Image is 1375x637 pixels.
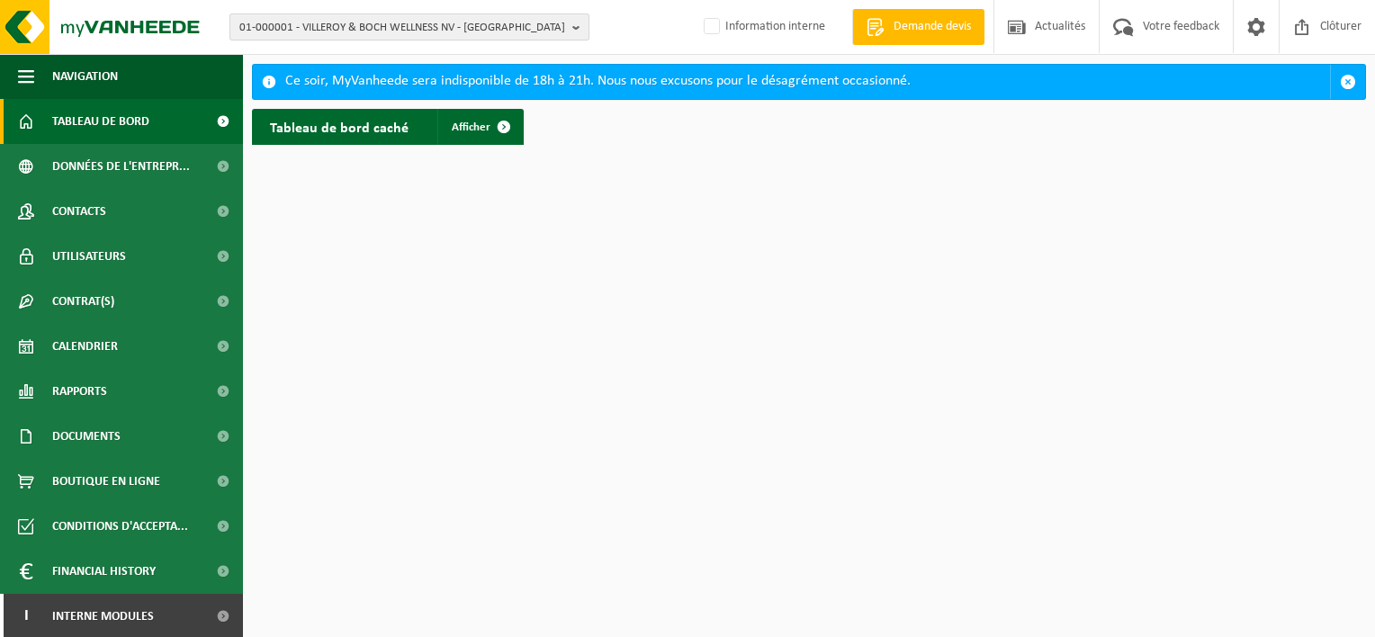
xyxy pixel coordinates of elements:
span: Afficher [452,121,490,133]
span: Contrat(s) [52,279,114,324]
span: Navigation [52,54,118,99]
span: Utilisateurs [52,234,126,279]
span: Financial History [52,549,156,594]
span: Calendrier [52,324,118,369]
span: Boutique en ligne [52,459,160,504]
span: Contacts [52,189,106,234]
span: Données de l'entrepr... [52,144,190,189]
span: Conditions d'accepta... [52,504,188,549]
a: Demande devis [852,9,984,45]
span: 01-000001 - VILLEROY & BOCH WELLNESS NV - [GEOGRAPHIC_DATA] [239,14,565,41]
button: 01-000001 - VILLEROY & BOCH WELLNESS NV - [GEOGRAPHIC_DATA] [229,13,589,40]
span: Tableau de bord [52,99,149,144]
span: Rapports [52,369,107,414]
a: Afficher [437,109,522,145]
label: Information interne [700,13,825,40]
span: Documents [52,414,121,459]
div: Ce soir, MyVanheede sera indisponible de 18h à 21h. Nous nous excusons pour le désagrément occasi... [285,65,1330,99]
h2: Tableau de bord caché [252,109,427,144]
span: Demande devis [889,18,975,36]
